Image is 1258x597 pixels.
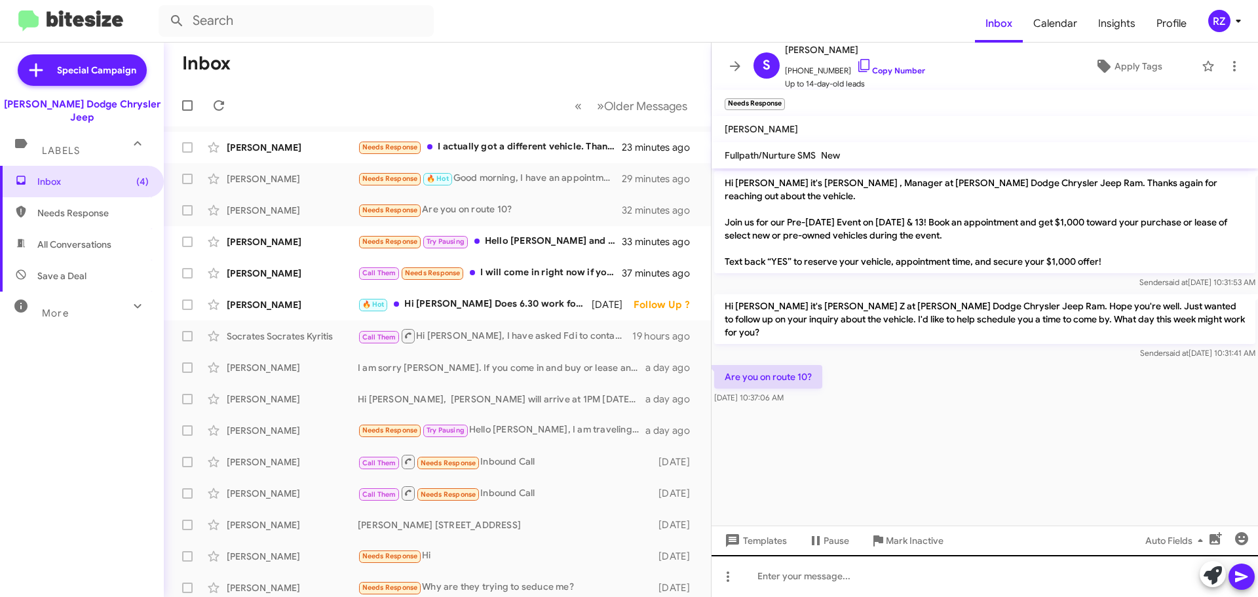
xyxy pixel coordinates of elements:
span: Call Them [362,490,396,499]
span: Needs Response [362,206,418,214]
p: Are you on route 10? [714,365,822,389]
span: Special Campaign [57,64,136,77]
span: [PHONE_NUMBER] [785,58,925,77]
div: [PERSON_NAME] [227,172,358,185]
p: Hi [PERSON_NAME] it's [PERSON_NAME] Z at [PERSON_NAME] Dodge Chrysler Jeep Ram. Hope you're well.... [714,294,1255,344]
span: Needs Response [37,206,149,220]
div: RZ [1208,10,1230,32]
span: [PERSON_NAME] [785,42,925,58]
div: Inbound Call [358,485,652,501]
div: 32 minutes ago [622,204,700,217]
span: Needs Response [362,143,418,151]
div: 19 hours ago [632,330,700,343]
div: Hi [PERSON_NAME], [PERSON_NAME] will arrive at 1PM [DATE]. Let me ask you a question. Are you pre... [358,393,645,406]
a: Calendar [1023,5,1088,43]
div: a day ago [645,424,700,437]
div: [DATE] [592,298,634,311]
div: Hi [PERSON_NAME], I have asked Fdi to contact you [DATE]. We would love to assist you. [PERSON_NAME] [358,328,632,344]
a: Profile [1146,5,1197,43]
span: Needs Response [362,552,418,560]
div: [PERSON_NAME] [227,361,358,374]
div: 33 minutes ago [622,235,700,248]
div: a day ago [645,361,700,374]
span: said at [1165,277,1188,287]
div: Socrates Socrates Kyritis [227,330,358,343]
div: [PERSON_NAME] [227,298,358,311]
span: Older Messages [604,99,687,113]
div: [PERSON_NAME] [227,393,358,406]
div: Hi [PERSON_NAME] Does 6.30 work for you? [358,297,592,312]
div: Hello [PERSON_NAME] and thank you. I cannot exactly say at this point when I would stop by. Still... [358,234,622,249]
div: [DATE] [652,581,700,594]
input: Search [159,5,434,37]
span: Pause [824,529,849,552]
span: 🔥 Hot [362,300,385,309]
button: Auto Fields [1135,529,1219,552]
span: Auto Fields [1145,529,1208,552]
nav: Page navigation example [567,92,695,119]
div: [PERSON_NAME] [227,550,358,563]
span: Up to 14-day-old leads [785,77,925,90]
div: Inbound Call [358,453,652,470]
button: Apply Tags [1061,54,1195,78]
div: [DATE] [652,455,700,469]
div: 23 minutes ago [622,141,700,154]
div: [DATE] [652,487,700,500]
span: Save a Deal [37,269,86,282]
span: Needs Response [362,237,418,246]
div: [PERSON_NAME] [227,141,358,154]
span: 🔥 Hot [427,174,449,183]
div: a day ago [645,393,700,406]
a: Inbox [975,5,1023,43]
div: [PERSON_NAME] [227,267,358,280]
button: Mark Inactive [860,529,954,552]
div: [PERSON_NAME] [227,204,358,217]
div: [PERSON_NAME] [227,235,358,248]
button: Pause [797,529,860,552]
span: [DATE] 10:37:06 AM [714,393,784,402]
button: Templates [712,529,797,552]
div: 29 minutes ago [622,172,700,185]
span: Call Them [362,459,396,467]
a: Insights [1088,5,1146,43]
span: All Conversations [37,238,111,251]
span: Sender [DATE] 10:31:53 AM [1139,277,1255,287]
button: RZ [1197,10,1244,32]
span: Try Pausing [427,237,465,246]
button: Previous [567,92,590,119]
div: Follow Up ? [634,298,700,311]
span: New [821,149,840,161]
span: S [763,55,771,76]
div: [DATE] [652,518,700,531]
span: Needs Response [421,490,476,499]
div: [PERSON_NAME] [227,424,358,437]
small: Needs Response [725,98,785,110]
div: I am sorry [PERSON_NAME]. If you come in and buy or lease another a car I will give you The $500.... [358,361,645,374]
span: said at [1166,348,1189,358]
span: » [597,98,604,114]
span: Apply Tags [1115,54,1162,78]
div: [PERSON_NAME] [227,455,358,469]
span: Call Them [362,333,396,341]
span: Needs Response [421,459,476,467]
a: Special Campaign [18,54,147,86]
div: Why are they trying to seduce me? [358,580,652,595]
div: I actually got a different vehicle. Thanks for checking however [358,140,622,155]
span: Call Them [362,269,396,277]
div: [PERSON_NAME] [STREET_ADDRESS] [358,518,652,531]
div: [PERSON_NAME] [227,518,358,531]
div: [PERSON_NAME] [227,581,358,594]
div: I will come in right now if you can get me to $600 a month [358,265,622,280]
a: Copy Number [856,66,925,75]
button: Next [589,92,695,119]
span: [PERSON_NAME] [725,123,798,135]
span: Labels [42,145,80,157]
span: Sender [DATE] 10:31:41 AM [1140,348,1255,358]
h1: Inbox [182,53,231,74]
div: Good morning, I have an appointment with [PERSON_NAME] set for 4 [DATE]. We are approximately 75 ... [358,171,622,186]
span: Inbox [37,175,149,188]
div: Hi [358,549,652,564]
